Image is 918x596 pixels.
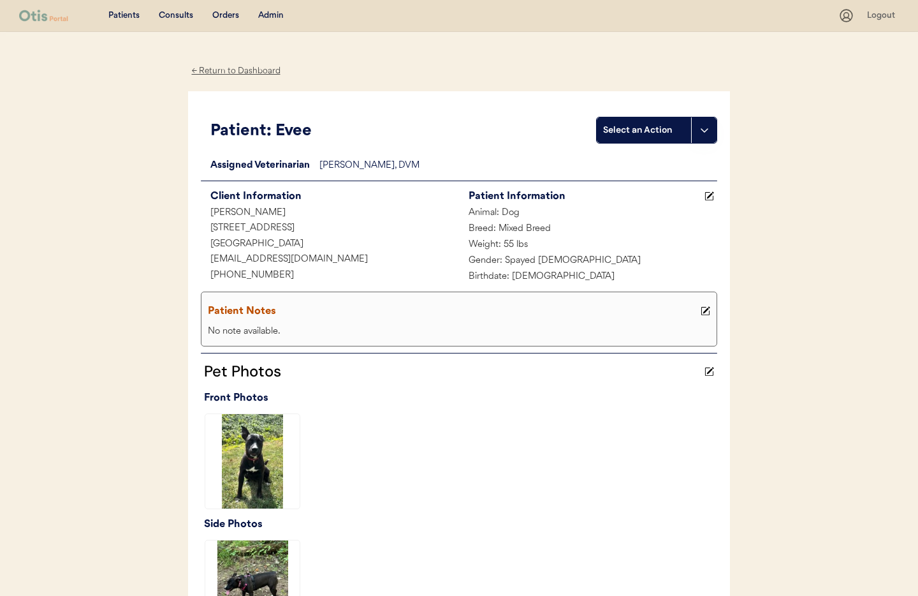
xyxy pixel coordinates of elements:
div: Patient Information [469,188,701,205]
div: [STREET_ADDRESS] [201,221,459,237]
div: [PERSON_NAME], DVM [319,158,717,174]
div: Patient Notes [208,302,697,320]
div: Admin [258,10,284,22]
div: [PERSON_NAME] [201,205,459,221]
div: Client Information [210,188,459,205]
div: [EMAIL_ADDRESS][DOMAIN_NAME] [201,252,459,268]
div: Animal: Dog [459,205,717,221]
div: [GEOGRAPHIC_DATA] [201,237,459,253]
div: [PHONE_NUMBER] [201,268,459,284]
div: Breed: Mixed Breed [459,221,717,237]
div: Patient: Evee [210,119,596,144]
div: Side Photos [204,516,717,533]
div: ← Return to Dashboard [188,64,284,78]
img: FullSizeRender.jpeg [205,414,300,509]
div: Front Photos [204,389,717,407]
div: Logout [867,10,899,22]
div: No note available. [205,324,713,340]
div: Pet Photos [201,360,701,383]
div: Weight: 55 lbs [459,237,717,253]
div: Consults [159,10,193,22]
div: Select an Action [603,124,685,137]
div: Birthdate: [DEMOGRAPHIC_DATA] [459,269,717,285]
div: Assigned Veterinarian [201,158,319,174]
div: Orders [212,10,239,22]
div: Gender: Spayed [DEMOGRAPHIC_DATA] [459,253,717,269]
div: Patients [108,10,140,22]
